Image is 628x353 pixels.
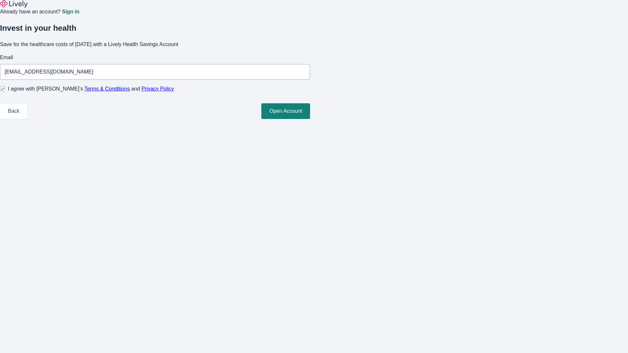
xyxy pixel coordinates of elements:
a: Privacy Policy [142,86,174,92]
a: Terms & Conditions [84,86,130,92]
a: Sign in [62,9,79,14]
span: I agree with [PERSON_NAME]’s and [8,85,174,93]
button: Open Account [261,103,310,119]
